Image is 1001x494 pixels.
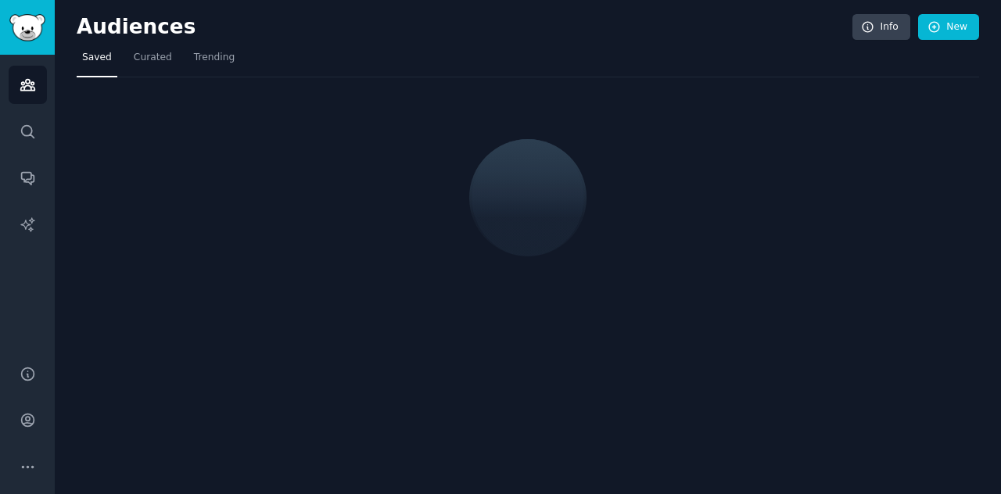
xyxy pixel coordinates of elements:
span: Trending [194,51,235,65]
img: GummySearch logo [9,14,45,41]
a: Curated [128,45,178,77]
h2: Audiences [77,15,852,40]
span: Saved [82,51,112,65]
span: Curated [134,51,172,65]
a: Info [852,14,910,41]
a: New [918,14,979,41]
a: Trending [188,45,240,77]
a: Saved [77,45,117,77]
